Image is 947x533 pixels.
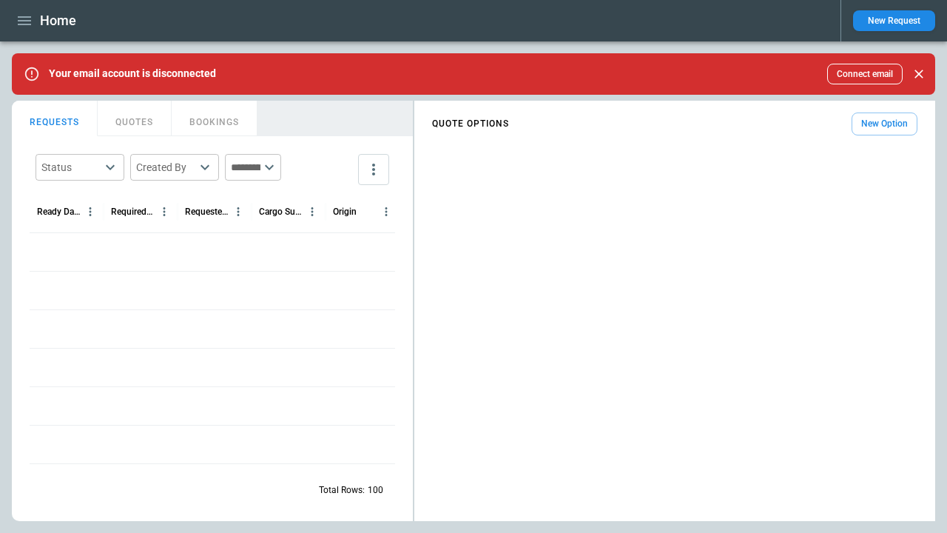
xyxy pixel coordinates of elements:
p: 100 [368,484,383,497]
button: New Request [853,10,935,31]
button: New Option [852,113,917,135]
div: Ready Date & Time (UTC+03:00) [37,207,81,217]
button: Connect email [827,64,903,84]
button: Cargo Summary column menu [303,202,322,221]
button: more [358,154,389,185]
button: REQUESTS [12,101,98,136]
div: Cargo Summary [259,207,303,217]
h1: Home [40,12,76,30]
p: Total Rows: [319,484,365,497]
div: Origin [333,207,357,217]
button: BOOKINGS [172,101,257,136]
p: Your email account is disconnected [49,67,216,80]
div: Required Date & Time (UTC+03:00) [111,207,155,217]
div: Created By [136,160,195,175]
h4: QUOTE OPTIONS [432,121,509,127]
button: Required Date & Time (UTC+03:00) column menu [155,202,174,221]
button: Origin column menu [377,202,396,221]
div: dismiss [909,58,929,90]
button: Ready Date & Time (UTC+03:00) column menu [81,202,100,221]
button: Close [909,64,929,84]
div: Requested Route [185,207,229,217]
button: QUOTES [98,101,172,136]
div: Status [41,160,101,175]
div: scrollable content [414,107,935,141]
button: Requested Route column menu [229,202,248,221]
